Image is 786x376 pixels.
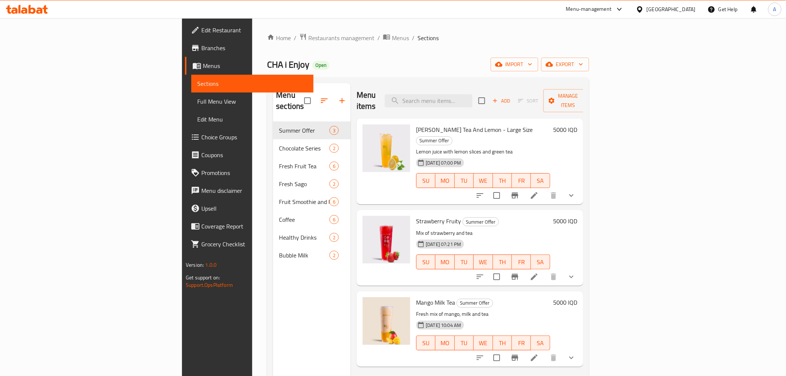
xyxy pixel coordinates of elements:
[435,173,454,188] button: MO
[423,241,464,248] span: [DATE] 07:21 PM
[513,95,543,107] span: Select section first
[377,33,380,42] li: /
[438,175,451,186] span: MO
[416,215,461,227] span: Strawberry Fruity
[497,60,532,69] span: import
[477,257,490,268] span: WE
[279,215,329,224] span: Coffee
[512,173,531,188] button: FR
[383,33,409,43] a: Menus
[457,299,493,308] div: Summer Offer
[312,62,329,68] span: Open
[185,200,313,217] a: Upsell
[416,297,455,308] span: Mango Milk Tea
[530,272,539,281] a: Edit menu item
[530,353,539,362] a: Edit menu item
[279,126,329,135] div: Summer Offer
[462,217,499,226] div: Summer Offer
[515,175,528,186] span: FR
[416,124,533,135] span: [PERSON_NAME] Tea And Lemon - Large Size
[201,222,307,231] span: Coverage Report
[435,255,454,269] button: MO
[333,92,351,110] button: Add section
[515,338,528,349] span: FR
[418,33,439,42] span: Sections
[512,255,531,269] button: FR
[329,162,339,171] div: items
[330,252,338,259] span: 2
[267,33,589,43] nav: breadcrumb
[496,175,509,186] span: TH
[474,173,493,188] button: WE
[273,157,351,175] div: Fresh Fruit Tea6
[330,181,338,188] span: 2
[186,273,220,282] span: Get support on:
[471,268,489,286] button: sort-choices
[647,5,696,13] div: [GEOGRAPHIC_DATA]
[185,39,313,57] a: Branches
[506,187,524,204] button: Branch-specific-item
[423,159,464,166] span: [DATE] 07:00 PM
[547,60,583,69] span: export
[201,168,307,177] span: Promotions
[185,235,313,253] a: Grocery Checklist
[330,127,338,134] span: 3
[471,349,489,367] button: sort-choices
[530,191,539,200] a: Edit menu item
[416,336,435,350] button: SU
[458,175,471,186] span: TU
[541,58,589,71] button: export
[416,136,452,145] span: Summer Offer
[279,144,329,153] div: Chocolate Series
[185,128,313,146] a: Choice Groups
[329,233,339,242] div: items
[273,193,351,211] div: Fruit Smoothie and Milkshake6
[419,338,432,349] span: SU
[273,228,351,246] div: Healthy Drinks2
[412,33,415,42] li: /
[416,228,550,238] p: Mix of strawberry and tea
[186,280,233,290] a: Support.OpsPlatform
[329,126,339,135] div: items
[185,146,313,164] a: Coupons
[392,33,409,42] span: Menus
[562,187,580,204] button: show more
[567,191,576,200] svg: Show Choices
[201,240,307,249] span: Grocery Checklist
[549,91,587,110] span: Manage items
[273,139,351,157] div: Chocolate Series2
[308,33,374,42] span: Restaurants management
[330,216,338,223] span: 6
[329,197,339,206] div: items
[201,186,307,195] span: Menu disclaimer
[545,268,562,286] button: delete
[185,21,313,39] a: Edit Restaurant
[385,94,472,107] input: search
[435,336,454,350] button: MO
[438,338,451,349] span: MO
[773,5,776,13] span: A
[489,269,504,285] span: Select to update
[477,338,490,349] span: WE
[458,338,471,349] span: TU
[438,257,451,268] span: MO
[545,187,562,204] button: delete
[419,175,432,186] span: SU
[279,197,329,206] div: Fruit Smoothie and Milkshake
[330,198,338,205] span: 6
[457,299,493,307] span: Summer Offer
[279,251,329,260] span: Bubble Milk
[279,179,329,188] span: Fresh Sago
[273,246,351,264] div: Bubble Milk2
[493,173,512,188] button: TH
[330,163,338,170] span: 6
[185,217,313,235] a: Coverage Report
[201,204,307,213] span: Upsell
[197,79,307,88] span: Sections
[205,260,217,270] span: 1.0.0
[562,268,580,286] button: show more
[534,257,547,268] span: SA
[553,216,577,226] h6: 5000 IQD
